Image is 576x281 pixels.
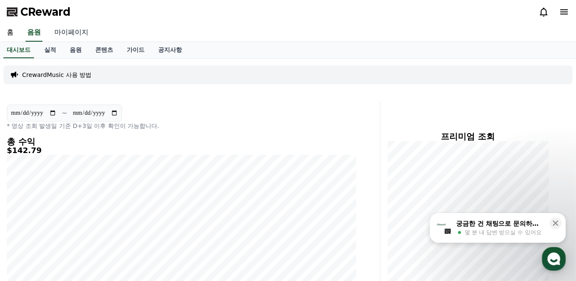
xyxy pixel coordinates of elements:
a: 실적 [37,42,63,58]
a: 대시보드 [3,42,34,58]
span: 홈 [27,223,32,230]
a: 대화 [56,210,110,232]
p: ~ [62,108,67,118]
a: 홈 [3,210,56,232]
h5: $142.79 [7,146,356,155]
a: 콘텐츠 [88,42,120,58]
a: 공지사항 [151,42,189,58]
h4: 프리미엄 조회 [387,132,549,141]
a: 설정 [110,210,163,232]
a: CrewardMusic 사용 방법 [22,71,91,79]
a: 음원 [26,24,43,42]
a: 마이페이지 [48,24,95,42]
span: CReward [20,5,71,19]
h4: 총 수익 [7,137,356,146]
span: 대화 [78,224,88,230]
a: 가이드 [120,42,151,58]
a: 음원 [63,42,88,58]
a: CReward [7,5,71,19]
span: 설정 [131,223,142,230]
p: * 영상 조회 발생일 기준 D+3일 이후 확인이 가능합니다. [7,122,356,130]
